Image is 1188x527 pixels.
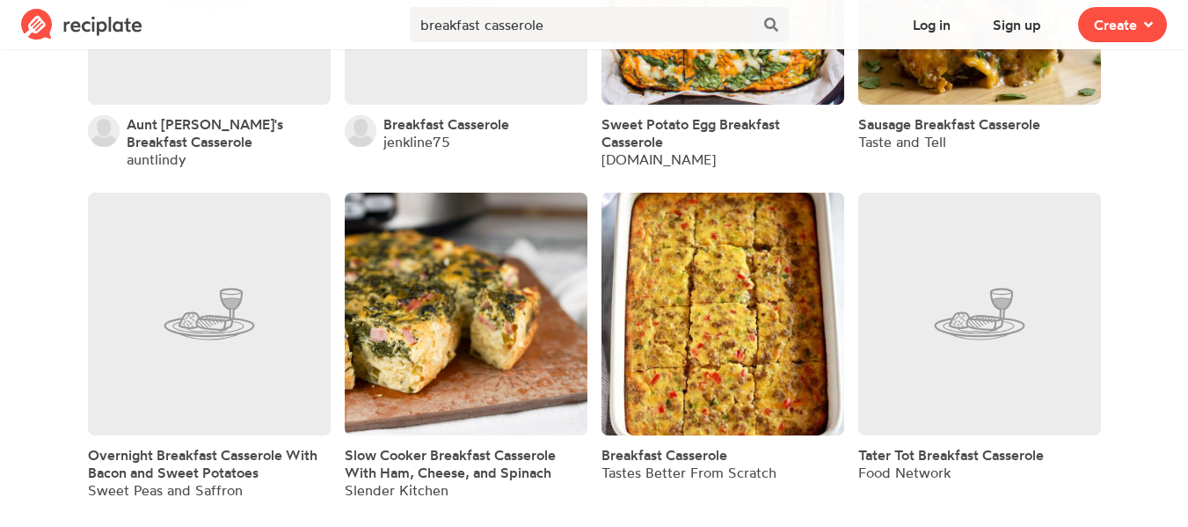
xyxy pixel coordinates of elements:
span: Create [1094,14,1137,35]
a: Aunt [PERSON_NAME]'s Breakfast Casserole [127,115,331,150]
div: Tastes Better From Scratch [601,464,776,481]
input: Search [410,7,753,42]
a: Slow Cooker Breakfast Casserole With Ham, Cheese, and Spinach [345,446,587,481]
div: Sweet Peas and Saffron [88,481,331,499]
div: [DOMAIN_NAME] [601,150,844,168]
div: Slender Kitchen [345,481,587,499]
a: auntlindy [127,150,186,168]
button: Sign up [977,7,1057,42]
img: User's avatar [345,115,376,147]
span: Sweet Potato Egg Breakfast Casserole [601,115,780,150]
span: Overnight Breakfast Casserole With Bacon and Sweet Potatoes [88,446,317,481]
a: Sweet Potato Egg Breakfast Casserole [601,115,844,150]
img: Reciplate [21,9,142,40]
span: Aunt [PERSON_NAME]'s Breakfast Casserole [127,115,283,150]
button: Create [1078,7,1167,42]
a: Breakfast Casserole [383,115,509,133]
a: Breakfast Casserole [601,446,727,464]
a: Tater Tot Breakfast Casserole [858,446,1044,464]
button: Log in [897,7,966,42]
img: User's avatar [88,115,120,147]
a: Sausage Breakfast Casserole [858,115,1040,133]
div: Taste and Tell [858,133,1040,150]
a: Overnight Breakfast Casserole With Bacon and Sweet Potatoes [88,446,331,481]
span: Slow Cooker Breakfast Casserole With Ham, Cheese, and Spinach [345,446,556,481]
a: jenkline75 [383,133,450,150]
div: Food Network [858,464,1044,481]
